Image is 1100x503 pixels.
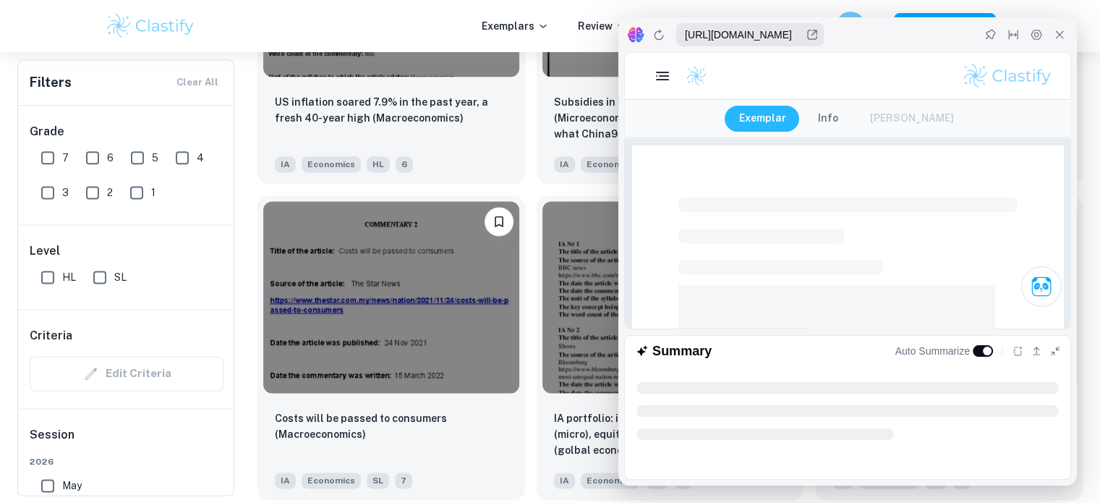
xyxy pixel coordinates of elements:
[30,327,72,345] h6: Criteria
[275,94,508,126] p: US inflation soared 7.9% in the past year, a fresh 40-year high (Macroeconomics)
[800,14,824,38] button: Help and Feedback
[152,150,158,166] span: 5
[336,9,428,38] img: Clastify logo
[302,156,361,172] span: Economics
[578,18,627,34] p: Review
[581,473,640,489] span: Economics
[395,473,412,489] span: 7
[542,201,798,393] img: Economics IA example thumbnail: IA portfolio: interdependence and interv
[30,242,223,260] h6: Level
[554,410,787,458] p: IA portfolio: interdependence and intervention (micro), equity (macro), economic well-being (golb...
[554,94,787,143] p: Subsidies in Germany (Microeconomics), Breakfast for 40 cents: what China9s deüation looks like (...
[396,156,413,172] span: 6
[482,18,549,34] p: Exemplars
[275,410,508,442] p: Costs will be passed to consumers (Macroeconomics)
[396,214,437,254] button: Ask Clai
[485,207,513,236] button: Bookmark
[302,473,361,489] span: Economics
[30,72,72,93] h6: Filters
[100,53,176,79] button: Exemplar
[62,150,69,166] span: 7
[61,12,82,34] img: Clastify logo
[275,473,296,489] span: IA
[367,156,390,172] span: HL
[894,13,996,39] button: UPGRADE NOW
[62,269,76,285] span: HL
[30,426,223,455] h6: Session
[107,185,113,200] span: 2
[554,473,575,489] span: IA
[62,478,82,494] span: May
[52,12,82,34] a: Clastify logo
[257,195,525,500] a: BookmarkCosts will be passed to consumers (Macroeconomics)IAEconomicsSL7
[151,185,155,200] span: 1
[275,156,296,172] span: IA
[197,150,204,166] span: 4
[367,473,389,489] span: SL
[30,123,223,140] h6: Grade
[114,269,127,285] span: SL
[836,12,865,41] button: LN
[581,156,640,172] span: Economics
[179,53,228,79] button: Info
[105,12,197,41] img: Clastify logo
[107,150,114,166] span: 6
[537,195,804,500] a: BookmarkIA portfolio: interdependence and intervention (micro), equity (macro), economic well-bei...
[30,455,223,468] span: 2026
[30,356,223,391] div: Criteria filters are unavailable when searching by topic
[554,156,575,172] span: IA
[62,185,69,200] span: 3
[263,201,519,393] img: Economics IA example thumbnail: Costs will be passed to consumers (Macro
